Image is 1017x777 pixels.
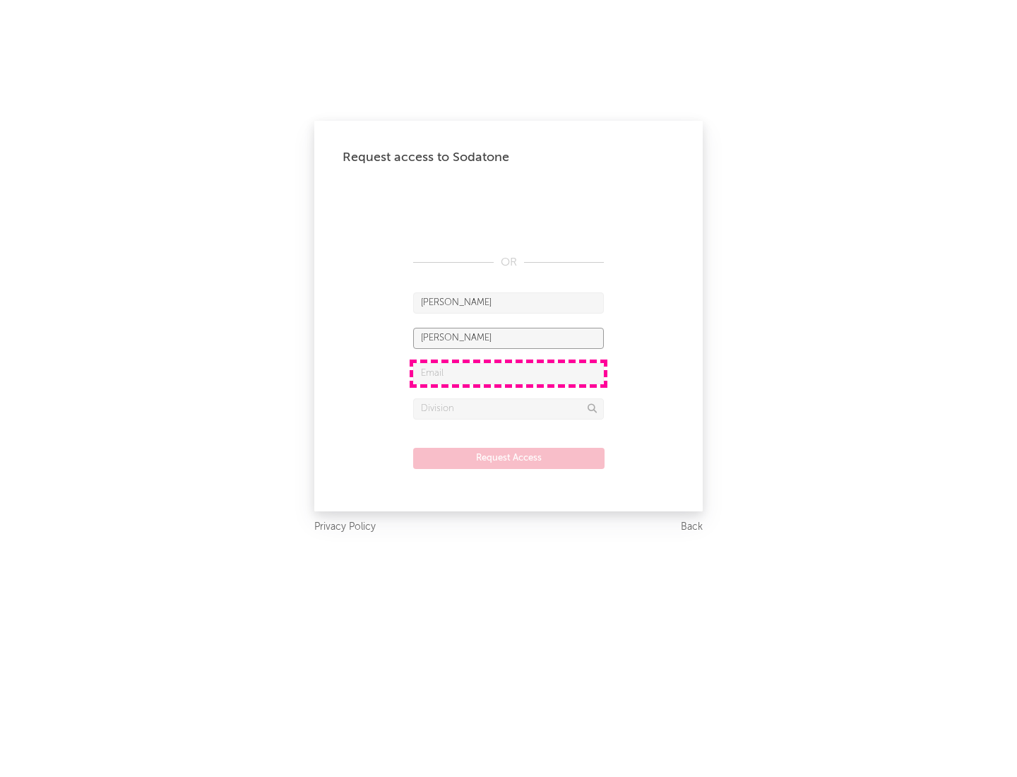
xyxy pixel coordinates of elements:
[413,448,605,469] button: Request Access
[343,149,674,166] div: Request access to Sodatone
[681,518,703,536] a: Back
[413,328,604,349] input: Last Name
[413,363,604,384] input: Email
[314,518,376,536] a: Privacy Policy
[413,398,604,420] input: Division
[413,292,604,314] input: First Name
[413,254,604,271] div: OR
